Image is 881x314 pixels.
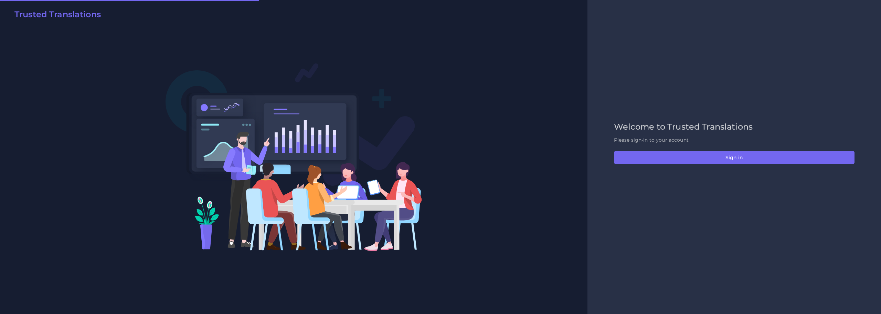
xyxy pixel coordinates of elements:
img: Login V2 [165,63,422,251]
button: Sign in [614,151,855,164]
p: Please sign-in to your account [614,136,855,144]
h2: Welcome to Trusted Translations [614,122,855,132]
a: Trusted Translations [10,10,101,22]
h2: Trusted Translations [14,10,101,20]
